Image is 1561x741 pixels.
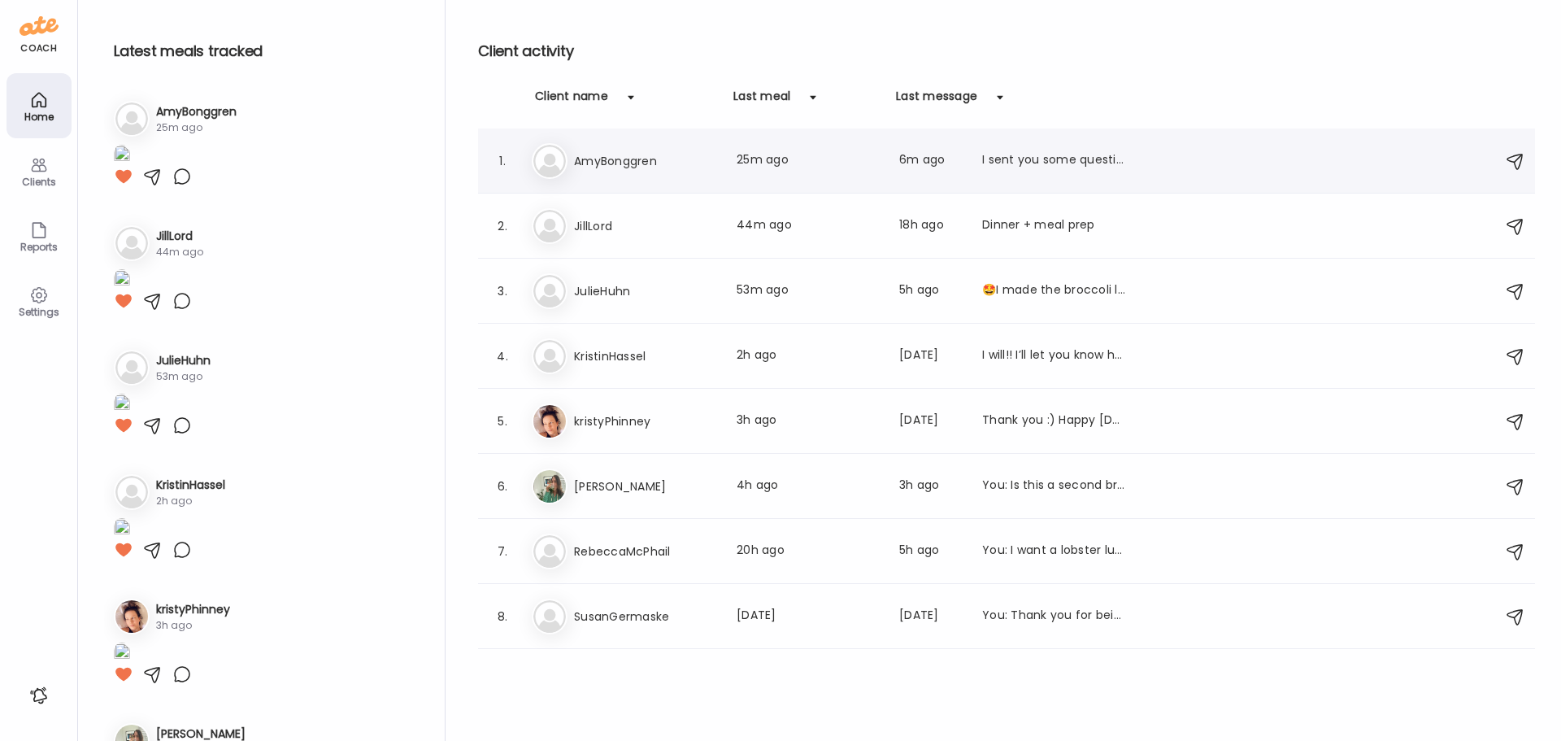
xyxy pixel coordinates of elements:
div: 7. [493,542,512,561]
div: 6. [493,477,512,496]
div: coach [20,41,57,55]
div: 4. [493,347,512,366]
h3: kristyPhinney [156,601,230,618]
h3: KristinHassel [574,347,717,366]
img: avatars%2FxvN8wPFGbOWQt2Rz1ep9P5hlZWn1 [533,470,566,503]
div: 3. [493,281,512,301]
div: Settings [10,307,68,317]
div: 2h ago [737,347,880,366]
div: Thank you :) Happy [DATE]! [982,412,1125,431]
div: 8. [493,607,512,626]
h3: [PERSON_NAME] [574,477,717,496]
img: images%2F6nAbke9IAQWBp72mdkMw0dcqEhC2%2FH7LyPYptehfW2wO0OMSV%2FCYl2Bjifu55fxdOzW50E_1080 [114,269,130,291]
h3: RebeccaMcPhail [574,542,717,561]
img: images%2FBvyr7jzBOphevoT43Wds1JR7Rg93%2FWDeivZOTQhBTagUEcyvX%2FxDS9ROubhL77GsYuEwg3_1080 [114,145,130,167]
div: You: Thank you for being patient on the [MEDICAL_DATA] feedback I’m trying to figure out a few th... [982,607,1125,626]
div: 4h ago [737,477,880,496]
div: You: I want a lobster lunchbox [982,542,1125,561]
h3: KristinHassel [156,477,225,494]
img: images%2FjJKH72J8oVXAGIcZGh5cKhGlpD62%2FsLQT3FKSLWGtieL54YOB%2FvL7IQfHqRcK9Tuvm9Ik7_1080 [114,518,130,540]
div: [DATE] [737,607,880,626]
img: bg-avatar-default.svg [533,340,566,373]
img: bg-avatar-default.svg [533,275,566,307]
h3: JulieHuhn [574,281,717,301]
div: 3h ago [737,412,880,431]
h2: Latest meals tracked [114,39,419,63]
div: 1. [493,151,512,171]
h3: AmyBonggren [574,151,717,171]
h2: Client activity [478,39,1535,63]
div: 3h ago [899,477,963,496]
div: 🤩I made the broccoli last night [982,281,1125,301]
h3: JillLord [574,216,717,236]
div: 2h ago [156,494,225,508]
img: bg-avatar-default.svg [533,145,566,177]
div: 25m ago [156,120,237,135]
div: 20h ago [737,542,880,561]
h3: kristyPhinney [574,412,717,431]
h3: AmyBonggren [156,103,237,120]
h3: JillLord [156,228,203,245]
img: bg-avatar-default.svg [115,476,148,508]
img: avatars%2FgDaZnJ9TIrNOaQRanvqWLlQTNBc2 [533,405,566,438]
div: I sent you some questions via email [982,151,1125,171]
div: 5h ago [899,281,963,301]
div: Clients [10,177,68,187]
div: 44m ago [156,245,203,259]
div: 44m ago [737,216,880,236]
img: bg-avatar-default.svg [533,210,566,242]
div: Last message [896,88,977,114]
div: [DATE] [899,347,963,366]
div: 25m ago [737,151,880,171]
div: Last meal [733,88,790,114]
div: 53m ago [156,369,211,384]
div: Reports [10,242,68,252]
div: You: Is this a second breakfast? Or lunch [982,477,1125,496]
img: images%2FgDaZnJ9TIrNOaQRanvqWLlQTNBc2%2FHt6BbbLUg4Wjuk4xND5G%2FX2tdqCUH8irmlqBE06zr_1080 [114,643,130,665]
div: 53m ago [737,281,880,301]
div: Home [10,111,68,122]
div: Dinner + meal prep [982,216,1125,236]
div: 2. [493,216,512,236]
img: bg-avatar-default.svg [115,102,148,135]
div: Client name [535,88,608,114]
div: [DATE] [899,607,963,626]
img: bg-avatar-default.svg [533,600,566,633]
div: 3h ago [156,618,230,633]
img: avatars%2FgDaZnJ9TIrNOaQRanvqWLlQTNBc2 [115,600,148,633]
img: images%2F3iU1ZTJlxpd1raEtyW30mEHtj9I2%2F0mTmsjuaEpEFF99FXLEW%2FQy22KANIsAhnK3kXw0Lj_1080 [114,394,130,416]
div: 5h ago [899,542,963,561]
div: I will!! I’ll let you know how I celebrate! [982,347,1125,366]
div: [DATE] [899,412,963,431]
img: ate [20,13,59,39]
img: bg-avatar-default.svg [115,351,148,384]
div: 5. [493,412,512,431]
div: 18h ago [899,216,963,236]
img: bg-avatar-default.svg [533,535,566,568]
h3: JulieHuhn [156,352,211,369]
img: bg-avatar-default.svg [115,227,148,259]
div: 6m ago [899,151,963,171]
h3: SusanGermaske [574,607,717,626]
